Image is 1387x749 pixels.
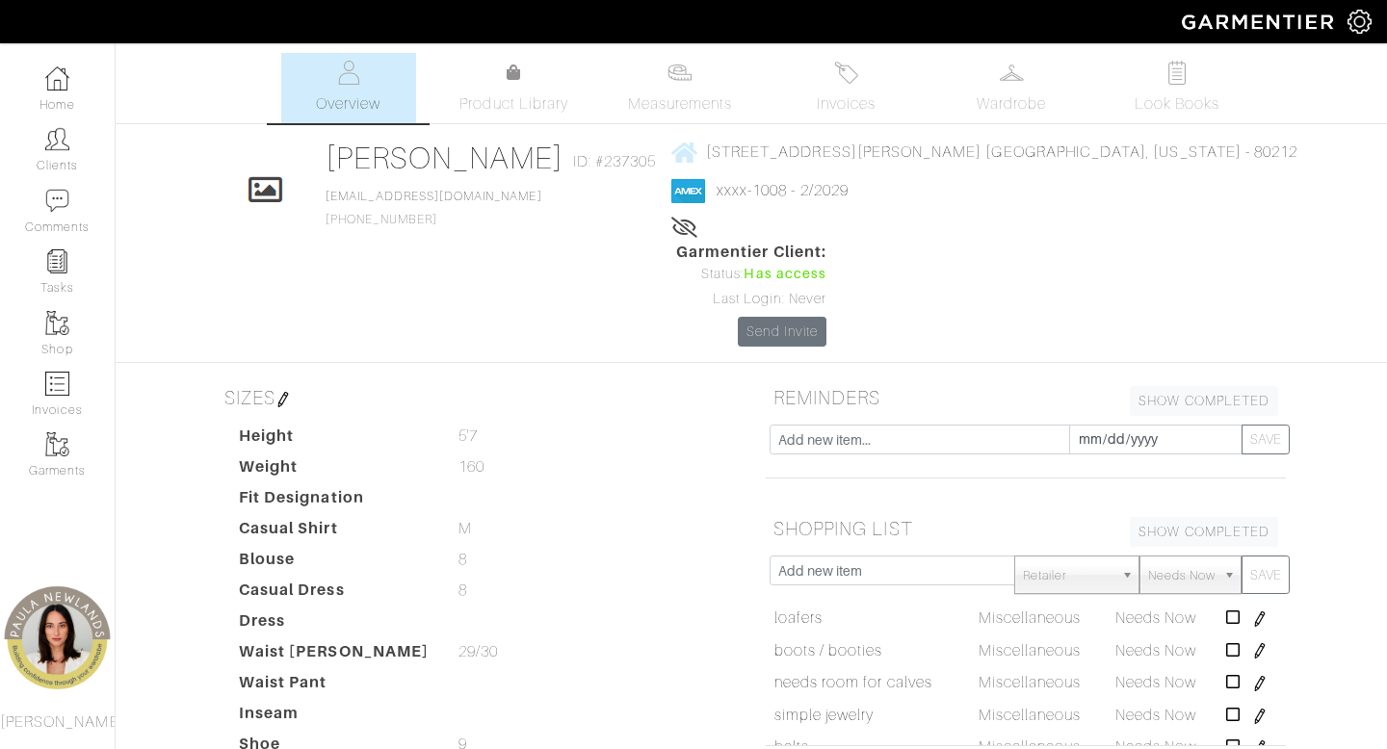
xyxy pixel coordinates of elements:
a: Product Library [447,62,582,116]
span: M [458,517,472,540]
img: orders-27d20c2124de7fd6de4e0e44c1d41de31381a507db9b33961299e4e07d508b8c.svg [834,61,858,85]
h5: REMINDERS [766,378,1286,417]
dt: Weight [224,455,444,486]
img: reminder-icon-8004d30b9f0a5d33ae49ab947aed9ed385cf756f9e5892f1edd6e32f2345188e.png [45,249,69,273]
span: Needs Now [1115,609,1196,627]
span: Look Books [1135,92,1220,116]
span: Miscellaneous [979,642,1082,659]
dt: Fit Designation [224,486,444,517]
span: Retailer [1023,556,1113,595]
span: Miscellaneous [979,707,1082,724]
a: simple jewelry [774,704,875,727]
img: comment-icon-a0a6a9ef722e966f86d9cbdc48e553b5cf19dbc54f86b18d962a5391bc8f6eb6.png [45,189,69,213]
span: 5'7 [458,425,478,448]
h5: SIZES [217,378,737,417]
span: Needs Now [1115,707,1196,724]
img: pen-cf24a1663064a2ec1b9c1bd2387e9de7a2fa800b781884d57f21acf72779bad2.png [1252,709,1268,724]
a: [EMAIL_ADDRESS][DOMAIN_NAME] [326,190,541,203]
img: pen-cf24a1663064a2ec1b9c1bd2387e9de7a2fa800b781884d57f21acf72779bad2.png [275,392,291,407]
span: Overview [316,92,380,116]
img: basicinfo-40fd8af6dae0f16599ec9e87c0ef1c0a1fdea2edbe929e3d69a839185d80c458.svg [336,61,360,85]
a: Invoices [778,53,913,123]
dt: Inseam [224,702,444,733]
a: Send Invite [738,317,826,347]
img: american_express-1200034d2e149cdf2cc7894a33a747db654cf6f8355cb502592f1d228b2ac700.png [671,179,705,203]
img: pen-cf24a1663064a2ec1b9c1bd2387e9de7a2fa800b781884d57f21acf72779bad2.png [1252,611,1268,627]
span: Product Library [459,92,568,116]
span: [PHONE_NUMBER] [326,190,541,226]
span: 29/30 [458,640,498,663]
span: 8 [458,548,467,571]
a: Wardrobe [944,53,1079,123]
img: gear-icon-white-bd11855cb880d31180b6d7d6211b90ccbf57a29d726f0c71d8c61bd08dd39cc2.png [1348,10,1372,34]
span: ID: #237305 [573,150,657,173]
dt: Dress [224,609,444,640]
img: orders-icon-0abe47150d42831381b5fb84f609e132dff9fe21cb692f30cb5eec754e2cba89.png [45,372,69,396]
input: Add new item [770,555,1015,585]
img: todo-9ac3debb85659649dc8f770b8b6100bb5dab4b48dedcbae339e5042a72dfd3cc.svg [1165,61,1190,85]
span: Wardrobe [977,92,1046,116]
img: clients-icon-6bae9207a08558b7cb47a8932f037763ab4055f8c8b6bfacd5dc20c3e0201464.png [45,127,69,151]
img: garmentier-logo-header-white-b43fb05a5012e4ada735d5af1a66efaba907eab6374d6393d1fbf88cb4ef424d.png [1172,5,1348,39]
img: pen-cf24a1663064a2ec1b9c1bd2387e9de7a2fa800b781884d57f21acf72779bad2.png [1252,676,1268,691]
h5: SHOPPING LIST [766,509,1286,548]
img: dashboard-icon-dbcd8f5a0b271acd01030246c82b418ddd0df26cd7fceb0bd07c9910d44c42f6.png [45,66,69,90]
img: pen-cf24a1663064a2ec1b9c1bd2387e9de7a2fa800b781884d57f21acf72779bad2.png [1252,643,1268,659]
div: Status: [676,264,826,285]
div: Last Login: Never [676,289,826,310]
span: Invoices [817,92,876,116]
img: garments-icon-b7da505a4dc4fd61783c78ac3ca0ef83fa9d6f193b1c9dc38574b1d14d53ca28.png [45,311,69,335]
a: Measurements [613,53,748,123]
img: garments-icon-b7da505a4dc4fd61783c78ac3ca0ef83fa9d6f193b1c9dc38574b1d14d53ca28.png [45,432,69,456]
a: SHOW COMPLETED [1130,386,1278,416]
dt: Casual Shirt [224,517,444,548]
button: SAVE [1242,425,1290,454]
span: Garmentier Client: [676,241,826,264]
span: Miscellaneous [979,609,1082,627]
a: needs room for calves [774,671,932,694]
dt: Blouse [224,548,444,579]
input: Add new item... [770,425,1070,454]
span: Needs Now [1115,674,1196,691]
span: Needs Now [1115,642,1196,659]
a: loafers [774,607,823,630]
span: [STREET_ADDRESS][PERSON_NAME] [GEOGRAPHIC_DATA], [US_STATE] - 80212 [706,143,1297,161]
span: Miscellaneous [979,674,1082,691]
a: Overview [281,53,416,123]
a: SHOW COMPLETED [1130,517,1278,547]
span: Measurements [628,92,733,116]
span: 160 [458,455,484,478]
a: Look Books [1110,53,1244,123]
a: [STREET_ADDRESS][PERSON_NAME] [GEOGRAPHIC_DATA], [US_STATE] - 80212 [671,140,1297,164]
span: 8 [458,579,467,602]
button: SAVE [1242,555,1290,594]
span: Has access [744,264,826,285]
a: boots / booties [774,639,883,662]
span: Needs Now [1148,556,1216,595]
img: wardrobe-487a4870c1b7c33e795ec22d11cfc2ed9d08956e64fb3008fe2437562e282088.svg [1000,61,1024,85]
dt: Waist [PERSON_NAME] [224,640,444,671]
dt: Casual Dress [224,579,444,609]
dt: Waist Pant [224,671,444,702]
a: [PERSON_NAME] [326,141,563,175]
img: measurements-466bbee1fd09ba9460f595b01e5d73f9e2bff037440d3c8f018324cb6cdf7a4a.svg [667,61,692,85]
a: xxxx-1008 - 2/2029 [717,182,849,199]
dt: Height [224,425,444,455]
